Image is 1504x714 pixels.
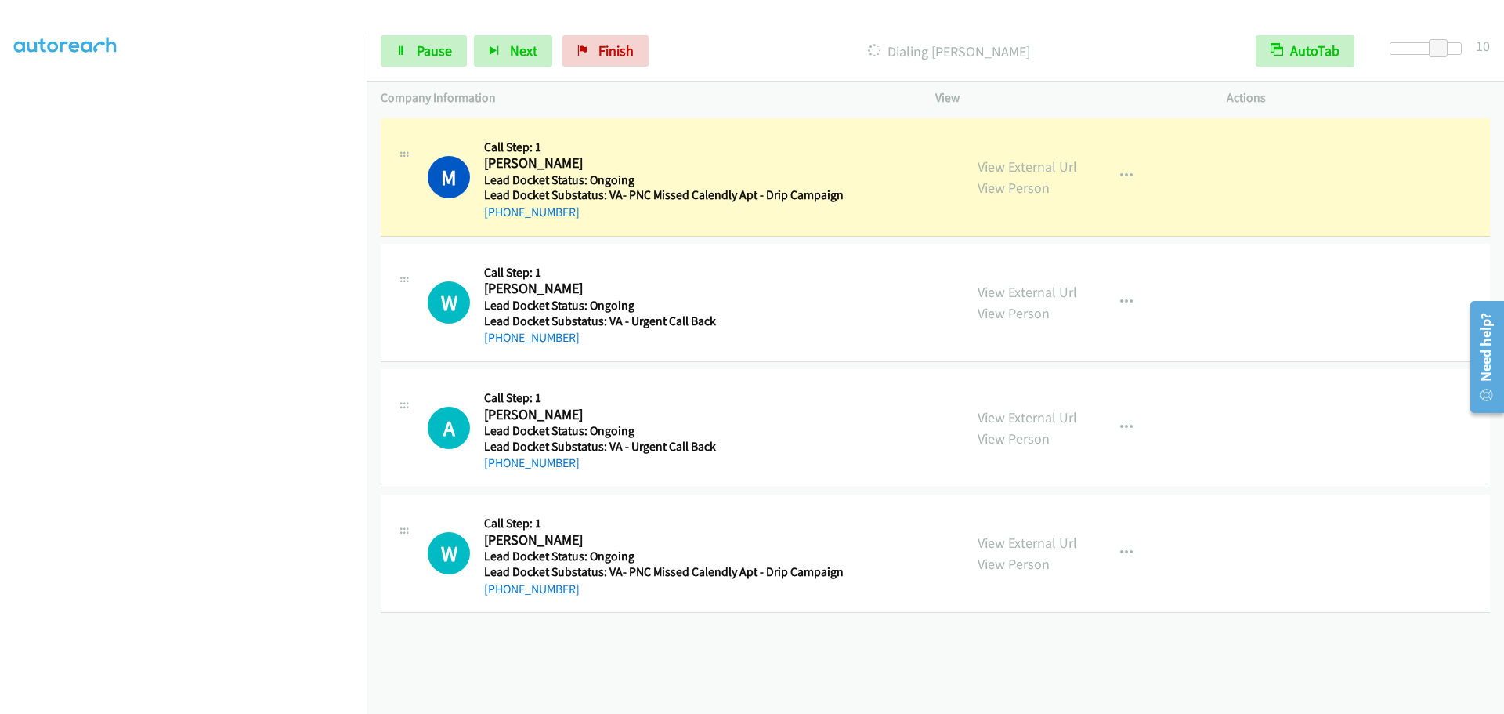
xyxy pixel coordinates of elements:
h5: Call Step: 1 [484,390,838,406]
a: Pause [381,35,467,67]
h1: M [428,156,470,198]
a: View Person [978,555,1050,573]
a: [PHONE_NUMBER] [484,455,580,470]
p: Company Information [381,89,907,107]
div: The call is yet to be attempted [428,407,470,449]
h5: Call Step: 1 [484,265,838,281]
h2: [PERSON_NAME] [484,406,838,424]
a: Finish [562,35,649,67]
h1: A [428,407,470,449]
h2: [PERSON_NAME] [484,154,838,172]
a: View External Url [978,283,1077,301]
h5: Lead Docket Status: Ongoing [484,423,838,439]
a: View External Url [978,534,1077,552]
h5: Call Step: 1 [484,140,844,155]
h2: [PERSON_NAME] [484,280,838,298]
a: View Person [978,304,1050,322]
p: Actions [1227,89,1490,107]
button: AutoTab [1256,35,1354,67]
div: The call is yet to be attempted [428,281,470,324]
a: View External Url [978,158,1077,176]
a: [PHONE_NUMBER] [484,582,580,596]
h2: [PERSON_NAME] [484,531,838,549]
h5: Lead Docket Substatus: VA- PNC Missed Calendly Apt - Drip Campaign [484,187,844,203]
div: The call is yet to be attempted [428,532,470,574]
span: Finish [598,42,634,60]
h5: Lead Docket Status: Ongoing [484,549,844,564]
a: View Person [978,179,1050,197]
a: [PHONE_NUMBER] [484,205,580,219]
p: View [935,89,1198,107]
h5: Lead Docket Substatus: VA- PNC Missed Calendly Apt - Drip Campaign [484,564,844,580]
h5: Lead Docket Substatus: VA - Urgent Call Back [484,439,838,455]
h5: Lead Docket Status: Ongoing [484,298,838,314]
a: View Person [978,429,1050,448]
a: View External Url [978,408,1077,426]
iframe: Resource Center [1459,295,1504,419]
a: [PHONE_NUMBER] [484,330,580,345]
div: 10 [1476,35,1490,56]
h5: Call Step: 1 [484,516,844,531]
span: Pause [417,42,452,60]
span: Next [510,42,537,60]
p: Dialing [PERSON_NAME] [670,41,1227,62]
h5: Lead Docket Status: Ongoing [484,172,844,188]
h1: W [428,281,470,324]
button: Next [474,35,552,67]
h5: Lead Docket Substatus: VA - Urgent Call Back [484,314,838,329]
h1: W [428,532,470,574]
